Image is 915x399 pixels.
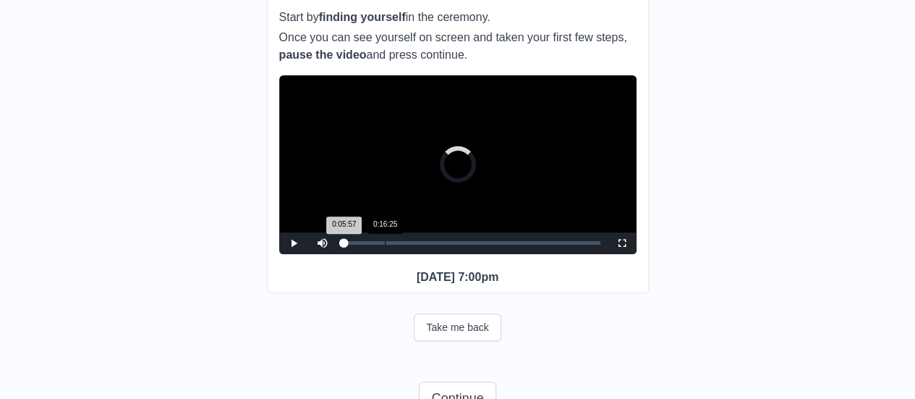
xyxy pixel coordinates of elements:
div: Video Player [279,75,637,254]
b: pause the video [279,49,367,61]
button: Mute [308,232,337,254]
p: [DATE] 7:00pm [279,269,637,286]
button: Take me back [414,314,501,341]
p: Start by in the ceremony. [279,9,637,26]
b: finding yourself [319,11,406,23]
button: Fullscreen [608,232,637,254]
div: Progress Bar [344,241,600,245]
button: Play [279,232,308,254]
p: Once you can see yourself on screen and taken your first few steps, and press continue. [279,29,637,64]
